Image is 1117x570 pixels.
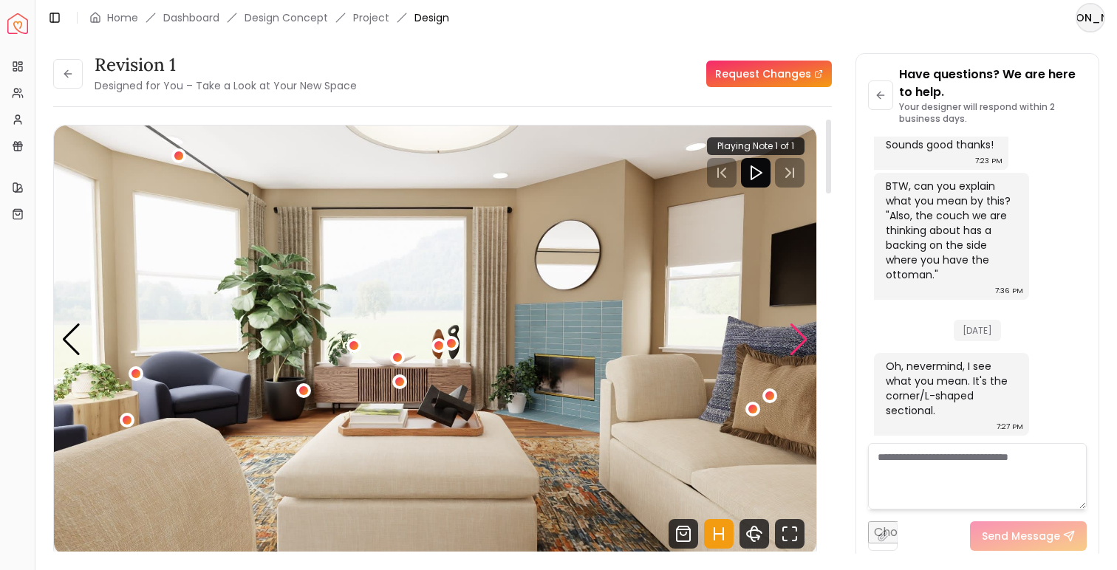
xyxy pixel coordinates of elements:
a: Spacejoy [7,13,28,34]
div: Next slide [789,323,809,356]
div: 7:27 PM [997,419,1023,434]
h3: Revision 1 [95,53,357,77]
span: Design [414,10,449,25]
div: Previous slide [61,323,81,356]
a: Request Changes [706,61,832,87]
img: Spacejoy Logo [7,13,28,34]
svg: Hotspots Toggle [704,519,734,549]
a: Dashboard [163,10,219,25]
svg: Play [747,164,765,182]
div: 7:36 PM [995,284,1023,298]
div: Playing Note 1 of 1 [707,137,805,155]
small: Designed for You – Take a Look at Your New Space [95,78,357,93]
svg: Shop Products from this design [669,519,698,549]
svg: Fullscreen [775,519,805,549]
p: Your designer will respond within 2 business days. [899,101,1087,125]
li: Design Concept [245,10,328,25]
nav: breadcrumb [89,10,449,25]
div: Oh, nevermind, I see what you mean. It's the corner/L-shaped sectional. [886,359,1014,418]
button: [PERSON_NAME] [1076,3,1105,32]
span: [PERSON_NAME] [1077,4,1104,31]
a: Home [107,10,138,25]
p: Have questions? We are here to help. [899,66,1087,101]
div: BTW, can you explain what you mean by this? "Also, the couch we are thinking about has a backing ... [886,179,1014,282]
div: Sounds good thanks! [886,137,994,152]
div: Carousel [54,126,816,554]
svg: 360 View [739,519,769,549]
div: 7:23 PM [975,154,1002,168]
a: Project [353,10,389,25]
div: 2 / 5 [54,126,816,554]
img: Design Render 2 [54,126,816,554]
span: [DATE] [954,320,1001,341]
